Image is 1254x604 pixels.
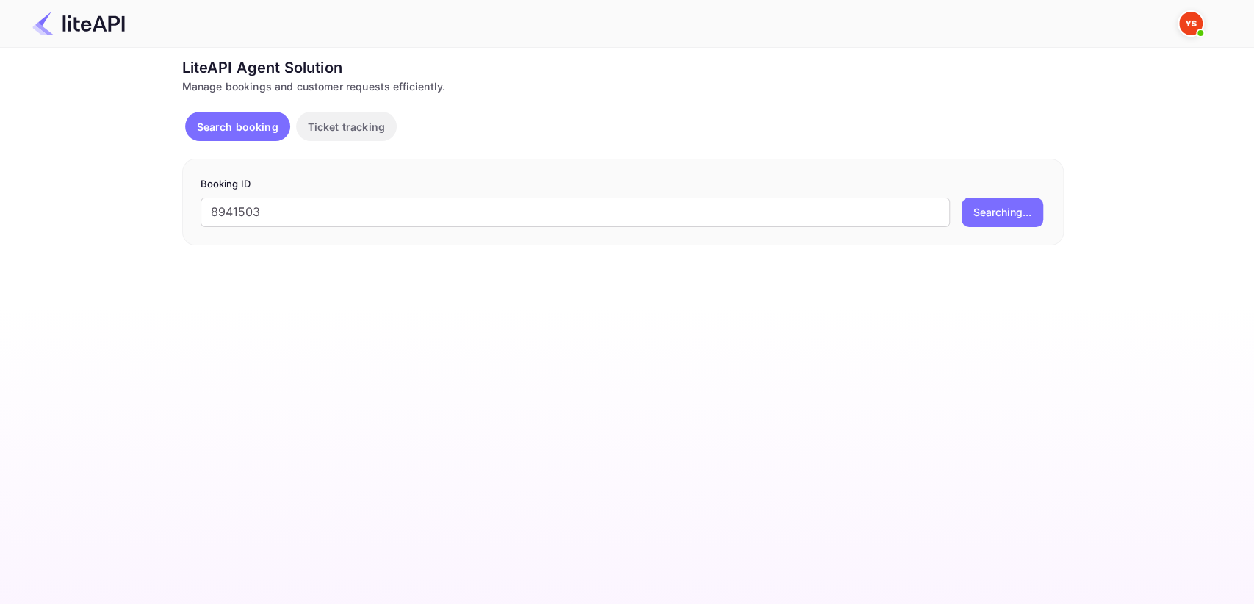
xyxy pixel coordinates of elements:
p: Search booking [197,119,278,134]
img: LiteAPI Logo [32,12,125,35]
img: Yandex Support [1179,12,1203,35]
p: Booking ID [201,177,1045,192]
button: Searching... [962,198,1043,227]
input: Enter Booking ID (e.g., 63782194) [201,198,950,227]
p: Ticket tracking [308,119,385,134]
div: Manage bookings and customer requests efficiently. [182,79,1064,94]
div: LiteAPI Agent Solution [182,57,1064,79]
